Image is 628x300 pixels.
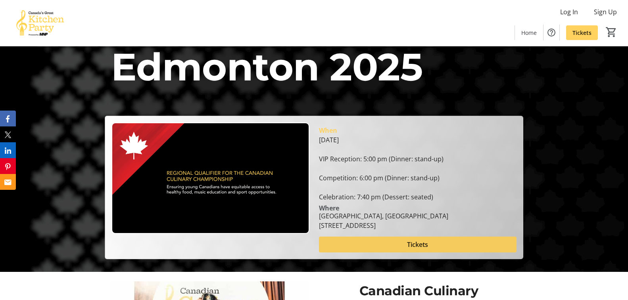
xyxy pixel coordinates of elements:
[560,7,578,17] span: Log In
[604,25,618,39] button: Cart
[594,7,617,17] span: Sign Up
[111,122,309,234] img: Campaign CTA Media Photo
[319,205,339,211] div: Where
[543,25,559,40] button: Help
[515,25,543,40] a: Home
[319,126,337,135] div: When
[407,240,428,249] span: Tickets
[554,6,584,18] button: Log In
[572,29,592,37] span: Tickets
[319,237,517,252] button: Tickets
[566,25,598,40] a: Tickets
[521,29,537,37] span: Home
[319,211,448,221] div: [GEOGRAPHIC_DATA], [GEOGRAPHIC_DATA]
[319,135,517,202] div: [DATE] VIP Reception: 5:00 pm (Dinner: stand-up) Competition: 6:00 pm (Dinner: stand-up) Celebrat...
[588,6,623,18] button: Sign Up
[5,3,75,43] img: Canada’s Great Kitchen Party's Logo
[319,221,448,230] div: [STREET_ADDRESS]
[111,44,423,90] span: Edmonton 2025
